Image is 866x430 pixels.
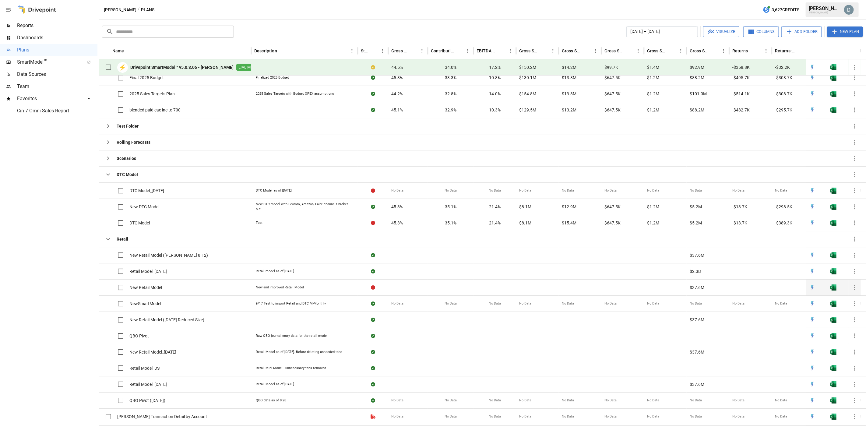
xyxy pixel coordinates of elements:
[732,188,745,193] span: No Data
[236,65,263,70] span: LIVE MODEL
[562,107,576,113] span: $13.2M
[604,107,621,113] span: $647.5K
[809,284,815,291] div: Open in Quick Edit
[809,11,840,14] div: [PERSON_NAME]
[809,349,815,355] img: quick-edit-flash.b8aec18c.svg
[830,317,836,323] div: Open in Excel
[117,171,138,178] b: DTC Model
[445,301,457,306] span: No Data
[743,26,779,37] button: Columns
[519,188,531,193] span: No Data
[690,64,704,70] span: $92.9M
[519,75,536,81] span: $130.1M
[409,47,418,55] button: Sort
[830,301,836,307] img: excel-icon.76473adf.svg
[583,47,591,55] button: Sort
[371,284,375,291] div: Error during sync.
[391,107,403,113] span: 45.1%
[830,317,836,323] img: excel-icon.76473adf.svg
[809,64,815,70] img: quick-edit-flash.b8aec18c.svg
[445,414,457,419] span: No Data
[489,301,501,306] span: No Data
[17,34,97,41] span: Dashboards
[830,268,836,274] img: excel-icon.76473adf.svg
[445,64,456,70] span: 34.0%
[391,220,403,226] span: 45.3%
[830,64,836,70] div: Open in Excel
[371,75,375,81] div: Sync complete
[775,64,790,70] span: -$32.2K
[562,414,574,419] span: No Data
[775,398,787,403] span: No Data
[256,398,286,403] div: QBO data as of 8.28
[809,75,815,81] img: quick-edit-flash.b8aec18c.svg
[732,204,747,210] span: -$13.7K
[830,75,836,81] img: excel-icon.76473adf.svg
[690,220,702,226] span: $5.2M
[256,382,294,387] div: Retail Model as of [DATE]
[256,220,262,225] div: Test
[278,47,286,55] button: Sort
[827,26,863,37] button: New Plan
[732,301,745,306] span: No Data
[463,47,472,55] button: Contribution Margin column menu
[647,301,659,306] span: No Data
[117,414,207,420] span: [PERSON_NAME] Transaction Detail by Account
[370,47,378,55] button: Sort
[371,381,375,387] div: Sync complete
[562,204,576,210] span: $12.9M
[445,398,457,403] span: No Data
[604,75,621,81] span: $647.5K
[519,301,531,306] span: No Data
[445,107,456,113] span: 32.9%
[690,91,707,97] span: $101.0M
[732,48,748,53] div: Returns
[830,381,836,387] img: excel-icon.76473adf.svg
[519,220,531,226] span: $8.1M
[809,349,815,355] div: Open in Quick Edit
[830,204,836,210] div: Open in Excel
[830,91,836,97] img: excel-icon.76473adf.svg
[852,47,861,55] button: Sort
[809,204,815,210] div: Open in Quick Edit
[732,398,745,403] span: No Data
[830,333,836,339] img: excel-icon.76473adf.svg
[371,365,375,371] div: Sync complete
[391,204,403,210] span: 45.3%
[489,107,501,113] span: 10.3%
[256,188,292,193] div: DTC Model as of [DATE]
[371,317,375,323] div: Sync complete
[668,47,677,55] button: Sort
[647,220,659,226] span: $1.2M
[830,91,836,97] div: Open in Excel
[519,48,540,53] div: Gross Sales
[129,397,165,404] span: QBO Pivot ([DATE])
[562,75,576,81] span: $13.8M
[129,381,167,387] span: Retail Model_[DATE]
[489,64,501,70] span: 17.2%
[830,349,836,355] img: excel-icon.76473adf.svg
[604,414,617,419] span: No Data
[604,48,625,53] div: Gross Sales: Marketplace
[690,48,710,53] div: Gross Sales: Retail
[562,48,582,53] div: Gross Sales: DTC Online
[391,414,403,419] span: No Data
[809,91,815,97] div: Open in Quick Edit
[519,91,536,97] span: $154.8M
[762,47,770,55] button: Returns column menu
[562,220,576,226] span: $15.4M
[371,333,375,339] div: Sync complete
[489,188,501,193] span: No Data
[830,365,836,371] div: Open in Excel
[371,188,375,194] div: Error during sync.
[844,5,854,15] div: David Sooch
[129,107,181,113] span: blended paid cac inc to 700
[391,64,403,70] span: 44.5%
[117,62,128,73] div: ⚡
[775,91,792,97] span: -$308.7K
[748,47,757,55] button: Sort
[562,398,574,403] span: No Data
[809,220,815,226] img: quick-edit-flash.b8aec18c.svg
[44,58,48,65] span: ™
[506,47,515,55] button: EBITDA Margin column menu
